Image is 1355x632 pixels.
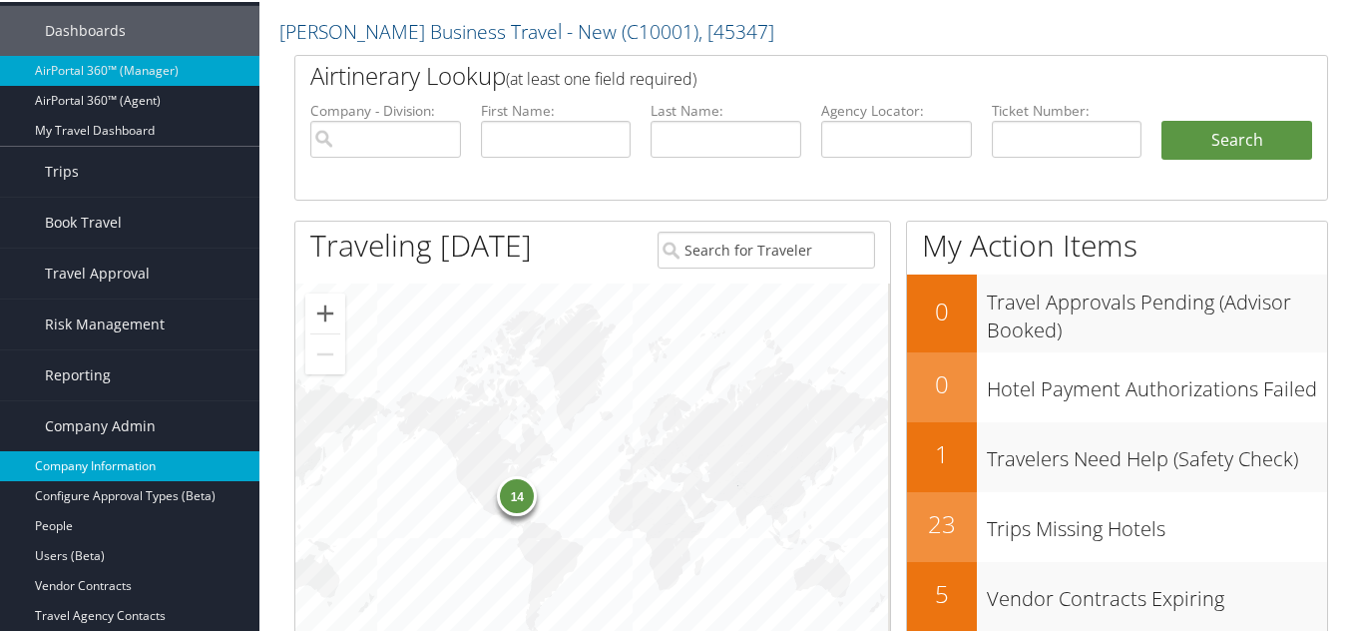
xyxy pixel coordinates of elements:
button: Zoom in [305,292,345,331]
button: Zoom out [305,332,345,372]
span: Travel Approval [45,247,150,297]
input: Search for Traveler [658,230,875,267]
span: Risk Management [45,298,165,347]
div: 14 [497,473,537,513]
h2: Airtinerary Lookup [310,57,1226,91]
label: Last Name: [651,99,801,119]
span: Company Admin [45,399,156,449]
span: , [ 45347 ] [698,16,774,43]
button: Search [1161,119,1312,159]
h3: Travel Approvals Pending (Advisor Booked) [987,277,1327,342]
a: 0Travel Approvals Pending (Advisor Booked) [907,273,1327,349]
label: Agency Locator: [821,99,972,119]
span: Reporting [45,348,111,398]
a: 5Vendor Contracts Expiring [907,560,1327,630]
h3: Hotel Payment Authorizations Failed [987,363,1327,401]
h2: 23 [907,505,977,539]
span: Trips [45,145,79,195]
h1: Traveling [DATE] [310,223,532,265]
h2: 0 [907,293,977,326]
h3: Travelers Need Help (Safety Check) [987,433,1327,471]
span: (at least one field required) [506,66,696,88]
span: Dashboards [45,4,126,54]
h3: Vendor Contracts Expiring [987,573,1327,611]
a: 23Trips Missing Hotels [907,490,1327,560]
a: [PERSON_NAME] Business Travel - New [279,16,774,43]
h2: 0 [907,365,977,399]
label: First Name: [481,99,632,119]
label: Ticket Number: [992,99,1142,119]
a: 1Travelers Need Help (Safety Check) [907,420,1327,490]
h2: 1 [907,435,977,469]
span: ( C10001 ) [622,16,698,43]
label: Company - Division: [310,99,461,119]
span: Book Travel [45,196,122,246]
h2: 5 [907,575,977,609]
h1: My Action Items [907,223,1327,265]
h3: Trips Missing Hotels [987,503,1327,541]
a: 0Hotel Payment Authorizations Failed [907,350,1327,420]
